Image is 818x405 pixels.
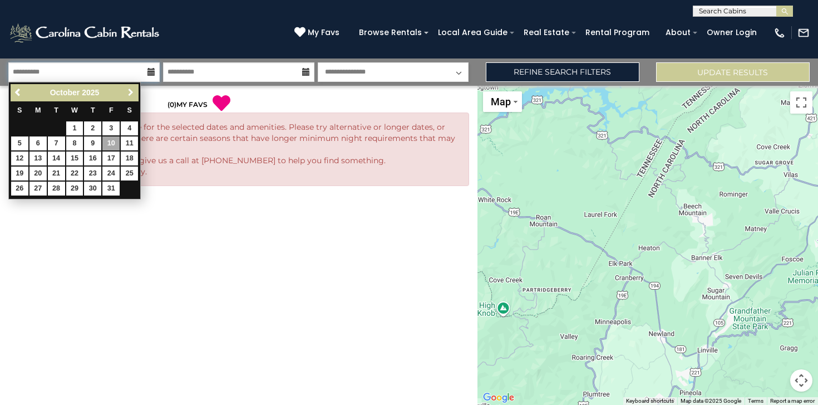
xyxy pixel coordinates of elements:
[84,152,101,165] a: 16
[124,86,137,100] a: Next
[50,88,80,97] span: October
[483,91,522,112] button: Change map style
[66,182,83,196] a: 29
[48,167,65,180] a: 21
[432,24,513,41] a: Local Area Guide
[167,100,176,109] span: ( )
[11,136,28,150] a: 5
[797,27,810,39] img: mail-regular-white.png
[773,27,786,39] img: phone-regular-white.png
[170,100,174,109] span: 0
[66,167,83,180] a: 22
[518,24,575,41] a: Real Estate
[84,136,101,150] a: 9
[656,62,810,82] button: Update Results
[486,62,639,82] a: Refine Search Filters
[126,88,135,97] span: Next
[17,121,460,177] p: We have no properties available for the selected dates and amenities. Please try alternative or l...
[54,106,58,114] span: Tuesday
[29,182,47,196] a: 27
[580,24,655,41] a: Rental Program
[102,167,120,180] a: 24
[102,152,120,165] a: 17
[11,152,28,165] a: 12
[701,24,762,41] a: Owner Login
[8,22,162,44] img: White-1-2.png
[91,106,95,114] span: Thursday
[14,88,23,97] span: Previous
[84,167,101,180] a: 23
[770,398,815,404] a: Report a map error
[308,27,339,38] span: My Favs
[102,121,120,135] a: 3
[82,88,99,97] span: 2025
[35,106,41,114] span: Monday
[121,121,138,135] a: 4
[29,152,47,165] a: 13
[29,167,47,180] a: 20
[12,86,26,100] a: Previous
[167,100,208,109] a: (0)MY FAVS
[48,136,65,150] a: 7
[17,106,22,114] span: Sunday
[127,106,132,114] span: Saturday
[294,27,342,39] a: My Favs
[109,106,114,114] span: Friday
[84,182,101,196] a: 30
[491,96,511,108] span: Map
[11,167,28,180] a: 19
[102,136,120,150] a: 10
[121,152,138,165] a: 18
[66,121,83,135] a: 1
[626,397,674,405] button: Keyboard shortcuts
[353,24,427,41] a: Browse Rentals
[660,24,696,41] a: About
[102,182,120,196] a: 31
[29,136,47,150] a: 6
[66,136,83,150] a: 8
[480,391,517,405] img: Google
[790,369,812,392] button: Map camera controls
[121,136,138,150] a: 11
[71,106,78,114] span: Wednesday
[790,91,812,114] button: Toggle fullscreen view
[748,398,763,404] a: Terms (opens in new tab)
[480,391,517,405] a: Open this area in Google Maps (opens a new window)
[66,152,83,165] a: 15
[48,182,65,196] a: 28
[84,121,101,135] a: 2
[681,398,741,404] span: Map data ©2025 Google
[48,152,65,165] a: 14
[121,167,138,180] a: 25
[11,182,28,196] a: 26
